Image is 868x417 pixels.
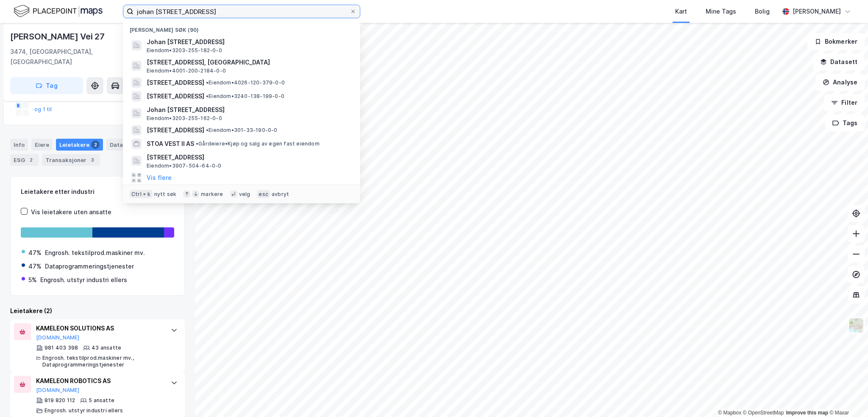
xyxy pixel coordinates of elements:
div: 3 [88,156,97,164]
span: Gårdeiere • Kjøp og salg av egen fast eiendom [196,140,320,147]
div: 5 ansatte [89,397,114,404]
a: Mapbox [718,410,741,416]
span: Eiendom • 3907-504-64-0-0 [147,162,222,169]
span: Johan [STREET_ADDRESS] [147,105,350,115]
div: markere [201,191,223,198]
button: Bokmerker [807,33,865,50]
a: OpenStreetMap [743,410,784,416]
div: Engrosh. tekstilprod.maskiner mv., Dataprogrammeringstjenester [42,355,162,368]
div: ESG [10,154,39,166]
button: [DOMAIN_NAME] [36,387,80,394]
a: Improve this map [786,410,828,416]
div: Kart [675,6,687,17]
div: avbryt [272,191,289,198]
div: Eiere [31,139,53,151]
div: 2 [91,140,100,149]
div: [PERSON_NAME] Vei 27 [10,30,106,43]
div: velg [239,191,250,198]
span: Eiendom • 3203-255-162-0-0 [147,115,222,122]
div: Datasett [106,139,138,151]
div: Ctrl + k [130,190,153,199]
div: Leietakere [56,139,103,151]
button: Tag [10,77,83,94]
div: 43 ansatte [92,344,121,351]
span: Johan [STREET_ADDRESS] [147,37,350,47]
div: KAMELEON ROBOTICS AS [36,376,162,386]
div: 3474, [GEOGRAPHIC_DATA], [GEOGRAPHIC_DATA] [10,47,144,67]
div: 47% [28,261,42,271]
div: Info [10,139,28,151]
div: 47% [28,248,42,258]
div: Leietakere etter industri [21,187,174,197]
span: [STREET_ADDRESS] [147,125,204,135]
button: [DOMAIN_NAME] [36,334,80,341]
div: [PERSON_NAME] søk (90) [123,20,360,35]
span: Eiendom • 4026-120-379-0-0 [206,79,285,86]
div: Engrosh. tekstilprod.maskiner mv. [45,248,145,258]
div: 981 403 398 [45,344,78,351]
div: [PERSON_NAME] [793,6,841,17]
span: Eiendom • 3240-138-199-0-0 [206,93,284,100]
span: Eiendom • 3203-255-182-0-0 [147,47,222,54]
span: • [196,140,198,147]
div: Dataprogrammeringstjenester [45,261,134,271]
span: Eiendom • 4001-200-2184-0-0 [147,67,226,74]
div: nytt søk [154,191,177,198]
div: Mine Tags [706,6,736,17]
div: Engrosh. utstyr industri ellers [45,407,123,414]
div: Engrosh. utstyr industri ellers [40,275,127,285]
div: 5% [28,275,37,285]
button: Tags [825,115,865,132]
input: Søk på adresse, matrikkel, gårdeiere, leietakere eller personer [134,5,350,18]
iframe: Chat Widget [826,376,868,417]
span: [STREET_ADDRESS] [147,91,204,101]
span: [STREET_ADDRESS], [GEOGRAPHIC_DATA] [147,57,350,67]
button: Filter [824,94,865,111]
span: • [206,127,209,133]
div: KAMELEON SOLUTIONS AS [36,323,162,333]
img: Z [848,317,864,333]
span: [STREET_ADDRESS] [147,152,350,162]
button: Vis flere [147,173,172,183]
span: • [206,93,209,99]
button: Analyse [815,74,865,91]
span: [STREET_ADDRESS] [147,78,204,88]
div: Leietakere (2) [10,306,185,316]
div: 2 [27,156,35,164]
div: Bolig [755,6,770,17]
div: Kontrollprogram for chat [826,376,868,417]
span: STOA VEST II AS [147,139,194,149]
div: 819 820 112 [45,397,75,404]
div: Vis leietakere uten ansatte [31,207,111,217]
span: • [206,79,209,86]
button: Datasett [813,53,865,70]
span: Eiendom • 301-33-190-0-0 [206,127,278,134]
div: Transaksjoner [42,154,100,166]
div: esc [257,190,270,199]
img: logo.f888ab2527a4732fd821a326f86c7f29.svg [14,4,103,19]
